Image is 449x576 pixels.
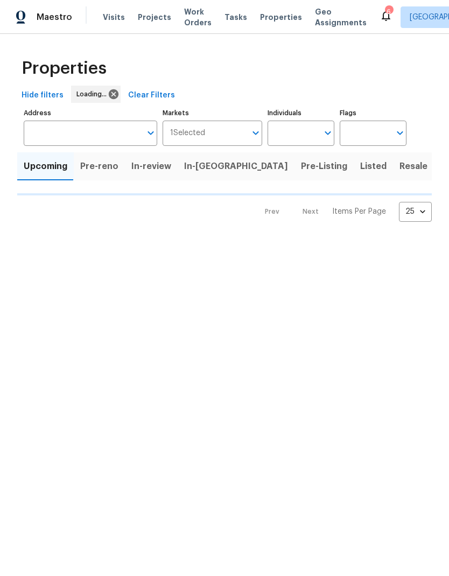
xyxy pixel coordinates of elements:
[315,6,367,28] span: Geo Assignments
[392,125,408,141] button: Open
[17,86,68,106] button: Hide filters
[37,12,72,23] span: Maestro
[332,206,386,217] p: Items Per Page
[399,159,427,174] span: Resale
[184,6,212,28] span: Work Orders
[255,202,432,222] nav: Pagination Navigation
[248,125,263,141] button: Open
[399,198,432,226] div: 25
[143,125,158,141] button: Open
[268,110,334,116] label: Individuals
[128,89,175,102] span: Clear Filters
[224,13,247,21] span: Tasks
[385,6,392,17] div: 6
[71,86,121,103] div: Loading...
[138,12,171,23] span: Projects
[24,110,157,116] label: Address
[260,12,302,23] span: Properties
[76,89,111,100] span: Loading...
[163,110,263,116] label: Markets
[80,159,118,174] span: Pre-reno
[184,159,288,174] span: In-[GEOGRAPHIC_DATA]
[131,159,171,174] span: In-review
[360,159,387,174] span: Listed
[320,125,335,141] button: Open
[22,89,64,102] span: Hide filters
[24,159,67,174] span: Upcoming
[170,129,205,138] span: 1 Selected
[103,12,125,23] span: Visits
[124,86,179,106] button: Clear Filters
[301,159,347,174] span: Pre-Listing
[22,63,107,74] span: Properties
[340,110,406,116] label: Flags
